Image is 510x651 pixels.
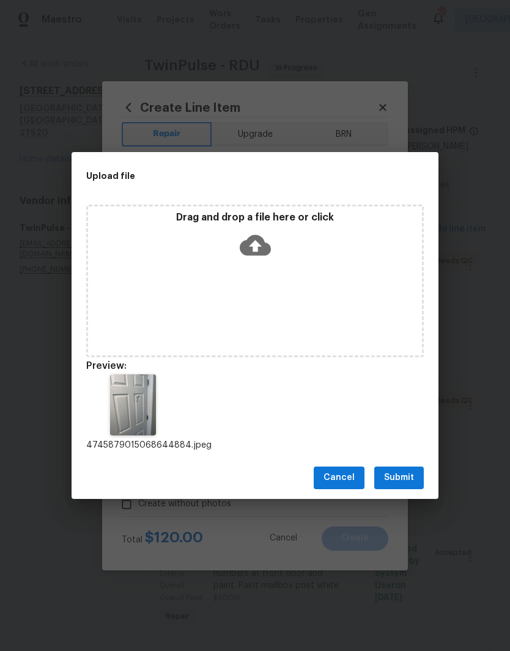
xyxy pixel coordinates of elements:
[86,439,179,452] p: 4745879015068644884.jpeg
[374,467,424,489] button: Submit
[323,470,355,486] span: Cancel
[314,467,364,489] button: Cancel
[86,169,369,183] h2: Upload file
[110,374,156,435] img: Z
[384,470,414,486] span: Submit
[88,211,422,224] p: Drag and drop a file here or click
